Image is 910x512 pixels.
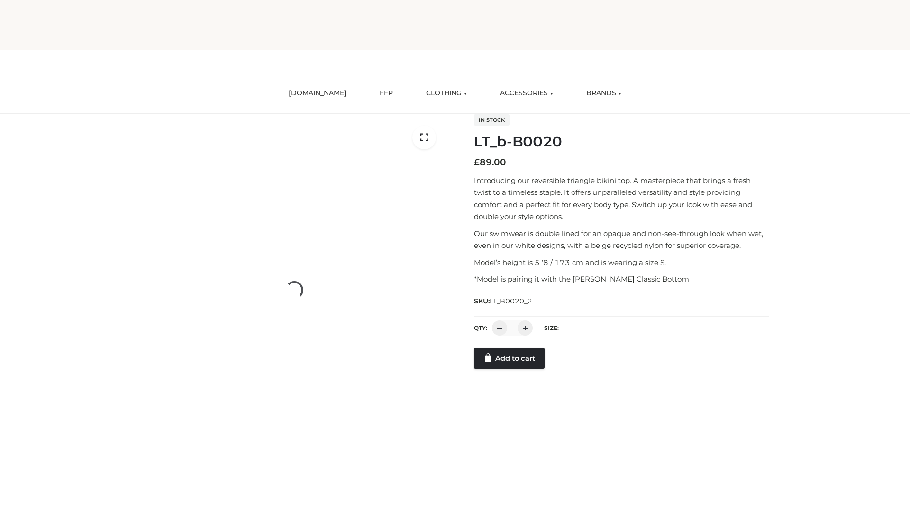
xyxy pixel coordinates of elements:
label: QTY: [474,324,487,331]
a: Add to cart [474,348,545,369]
span: LT_B0020_2 [490,297,532,305]
p: Our swimwear is double lined for an opaque and non-see-through look when wet, even in our white d... [474,228,769,252]
span: In stock [474,114,510,126]
span: £ [474,157,480,167]
a: CLOTHING [419,83,474,104]
p: *Model is pairing it with the [PERSON_NAME] Classic Bottom [474,273,769,285]
label: Size: [544,324,559,331]
bdi: 89.00 [474,157,506,167]
a: [DOMAIN_NAME] [282,83,354,104]
span: SKU: [474,295,533,307]
p: Model’s height is 5 ‘8 / 173 cm and is wearing a size S. [474,256,769,269]
a: BRANDS [579,83,628,104]
p: Introducing our reversible triangle bikini top. A masterpiece that brings a fresh twist to a time... [474,174,769,223]
a: ACCESSORIES [493,83,560,104]
a: FFP [373,83,400,104]
h1: LT_b-B0020 [474,133,769,150]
